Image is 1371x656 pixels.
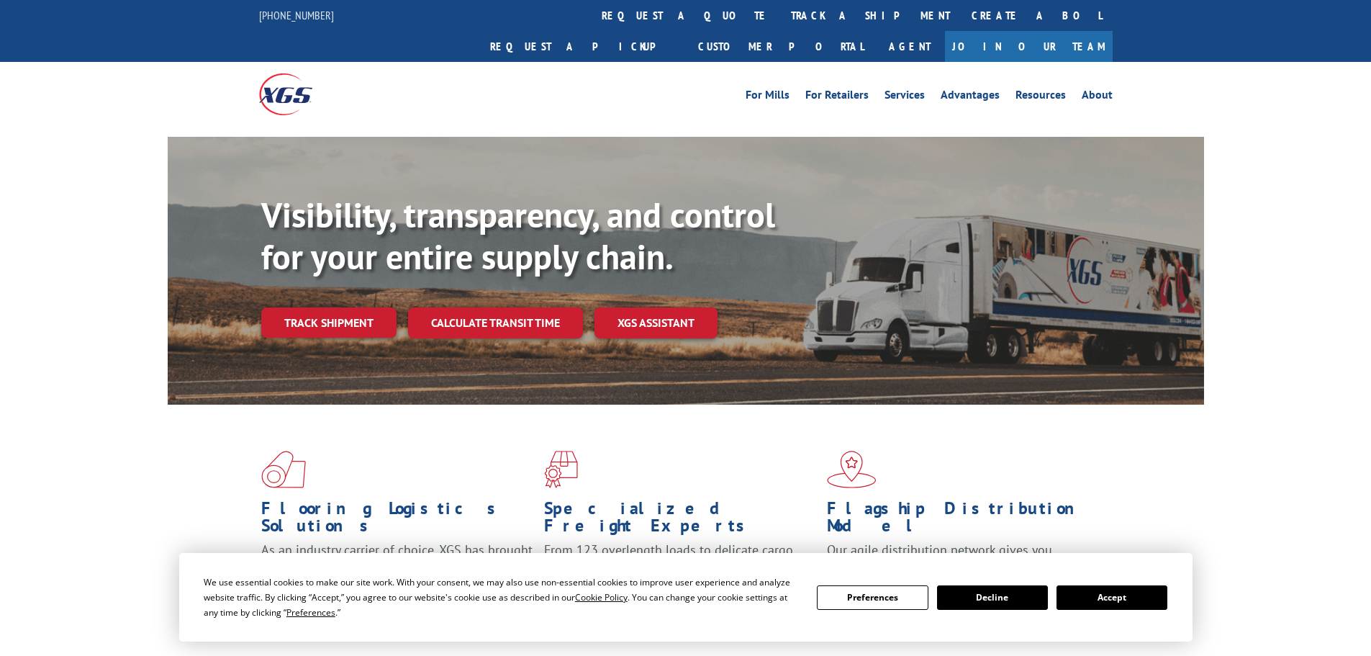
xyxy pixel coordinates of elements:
[594,307,718,338] a: XGS ASSISTANT
[575,591,628,603] span: Cookie Policy
[544,451,578,488] img: xgs-icon-focused-on-flooring-red
[261,307,397,338] a: Track shipment
[827,451,877,488] img: xgs-icon-flagship-distribution-model-red
[941,89,1000,105] a: Advantages
[827,542,1092,575] span: Our agile distribution network gives you nationwide inventory management on demand.
[479,31,687,62] a: Request a pickup
[884,89,925,105] a: Services
[937,585,1048,610] button: Decline
[544,500,816,542] h1: Specialized Freight Experts
[687,31,874,62] a: Customer Portal
[874,31,945,62] a: Agent
[1015,89,1066,105] a: Resources
[286,606,335,619] span: Preferences
[261,542,533,593] span: As an industry carrier of choice, XGS has brought innovation and dedication to flooring logistics...
[179,553,1193,642] div: Cookie Consent Prompt
[261,500,533,542] h1: Flooring Logistics Solutions
[805,89,869,105] a: For Retailers
[259,8,334,22] a: [PHONE_NUMBER]
[204,575,800,620] div: We use essential cookies to make our site work. With your consent, we may also use non-essential ...
[817,585,928,610] button: Preferences
[1082,89,1113,105] a: About
[544,542,816,606] p: From 123 overlength loads to delicate cargo, our experienced staff knows the best way to move you...
[1056,585,1167,610] button: Accept
[408,307,583,338] a: Calculate transit time
[827,500,1099,542] h1: Flagship Distribution Model
[261,451,306,488] img: xgs-icon-total-supply-chain-intelligence-red
[746,89,789,105] a: For Mills
[945,31,1113,62] a: Join Our Team
[261,192,775,279] b: Visibility, transparency, and control for your entire supply chain.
